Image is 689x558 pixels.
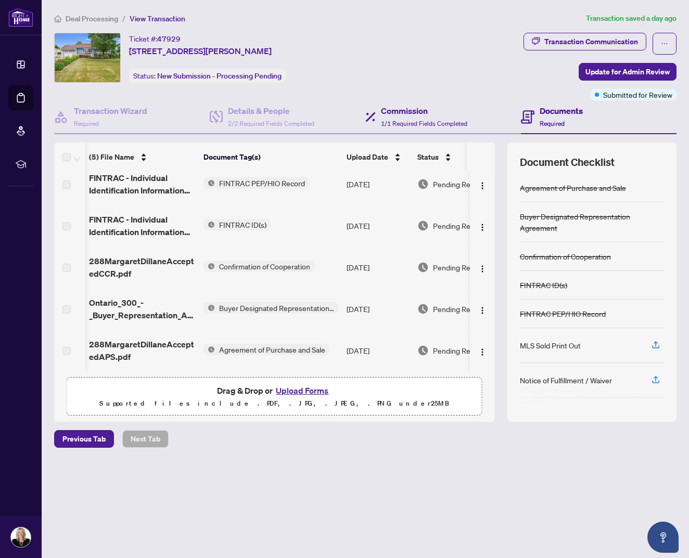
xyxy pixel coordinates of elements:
[203,344,329,355] button: Status IconAgreement of Purchase and Sale
[215,302,338,314] span: Buyer Designated Representation Agreement
[199,142,342,172] th: Document Tag(s)
[520,155,615,170] span: Document Checklist
[273,384,331,397] button: Upload Forms
[381,120,467,127] span: 1/1 Required Fields Completed
[203,261,314,272] button: Status IconConfirmation of Cooperation
[433,220,485,231] span: Pending Review
[62,431,106,447] span: Previous Tab
[215,219,271,230] span: FINTRAC ID(s)
[203,219,215,230] img: Status Icon
[603,89,672,100] span: Submitted for Review
[520,374,612,386] div: Notice of Fulfillment / Waiver
[203,344,215,355] img: Status Icon
[540,120,565,127] span: Required
[89,172,195,197] span: FINTRAC - Individual Identification Information Record 4.pdf
[544,33,638,50] div: Transaction Communication
[66,14,118,23] span: Deal Processing
[579,63,677,81] button: Update for Admin Review
[474,342,491,359] button: Logo
[647,522,679,553] button: Open asap
[478,223,487,231] img: Logo
[520,308,606,319] div: FINTRAC PEP/HIO Record
[417,262,429,273] img: Document Status
[8,8,33,27] img: logo
[417,151,439,163] span: Status
[347,151,388,163] span: Upload Date
[524,33,646,50] button: Transaction Communication
[89,213,195,238] span: FINTRAC - Individual Identification Information Record 3.pdf
[433,262,485,273] span: Pending Review
[474,176,491,192] button: Logo
[478,265,487,273] img: Logo
[122,430,169,448] button: Next Tab
[129,33,181,45] div: Ticket #:
[417,345,429,356] img: Document Status
[417,220,429,231] img: Document Status
[129,69,286,83] div: Status:
[342,205,413,246] td: [DATE]
[433,345,485,356] span: Pending Review
[89,151,134,163] span: (5) File Name
[74,120,99,127] span: Required
[203,177,309,189] button: Status IconFINTRAC PEP/HIO Record
[228,120,314,127] span: 2/2 Required Fields Completed
[433,303,485,315] span: Pending Review
[89,338,195,363] span: 288MargaretDillaneAcceptedAPS.pdf
[342,246,413,288] td: [DATE]
[520,279,567,291] div: FINTRAC ID(s)
[417,178,429,190] img: Document Status
[228,105,314,117] h4: Details & People
[342,142,413,172] th: Upload Date
[89,255,195,280] span: 288MargaretDillaneAcceptedCCR.pdf
[55,33,120,82] img: IMG-40748183_1.jpg
[67,378,482,416] span: Drag & Drop orUpload FormsSupported files include .PDF, .JPG, .JPEG, .PNG under25MB
[157,34,181,44] span: 47929
[661,40,668,47] span: ellipsis
[89,296,195,321] span: Ontario_300_-_Buyer_Representation_Agreement__Authority_for_Purchase2_3.pdf
[413,142,502,172] th: Status
[203,177,215,189] img: Status Icon
[520,251,611,262] div: Confirmation of Cooperation
[478,348,487,356] img: Logo
[474,301,491,317] button: Logo
[73,397,476,410] p: Supported files include .PDF, .JPG, .JPEG, .PNG under 25 MB
[129,45,272,57] span: [STREET_ADDRESS][PERSON_NAME]
[342,288,413,330] td: [DATE]
[203,261,215,272] img: Status Icon
[585,63,670,80] span: Update for Admin Review
[54,15,61,22] span: home
[342,163,413,205] td: [DATE]
[478,181,487,190] img: Logo
[215,344,329,355] span: Agreement of Purchase and Sale
[474,217,491,234] button: Logo
[203,302,215,314] img: Status Icon
[54,430,114,448] button: Previous Tab
[203,302,338,314] button: Status IconBuyer Designated Representation Agreement
[85,142,199,172] th: (5) File Name
[381,105,467,117] h4: Commission
[203,219,271,230] button: Status IconFINTRAC ID(s)
[586,12,677,24] article: Transaction saved a day ago
[474,259,491,276] button: Logo
[433,178,485,190] span: Pending Review
[342,330,413,371] td: [DATE]
[217,384,331,397] span: Drag & Drop or
[520,340,581,351] div: MLS Sold Print Out
[540,105,583,117] h4: Documents
[157,71,282,81] span: New Submission - Processing Pending
[122,12,125,24] li: /
[74,105,147,117] h4: Transaction Wizard
[215,261,314,272] span: Confirmation of Cooperation
[417,303,429,315] img: Document Status
[520,182,626,193] div: Agreement of Purchase and Sale
[130,14,185,23] span: View Transaction
[520,211,664,233] div: Buyer Designated Representation Agreement
[215,177,309,189] span: FINTRAC PEP/HIO Record
[478,306,487,315] img: Logo
[11,527,31,547] img: Profile Icon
